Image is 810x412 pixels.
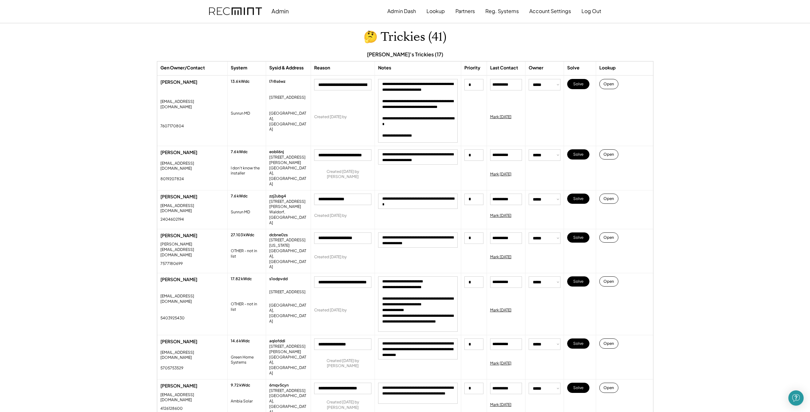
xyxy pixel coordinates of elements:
div: [PERSON_NAME] [160,276,224,283]
div: 6mqv5cyn [269,383,289,388]
div: [STREET_ADDRESS] [269,289,306,295]
div: [EMAIL_ADDRESS][DOMAIN_NAME] [160,99,224,110]
div: OTHER - not in list [231,302,263,312]
div: Reason [314,65,330,71]
div: l7r8s6wz [269,79,285,84]
div: Sysid & Address [269,65,304,71]
button: Log Out [581,5,601,18]
button: Open [599,194,618,204]
div: 5403925430 [160,316,185,321]
div: [STREET_ADDRESS] [269,238,306,243]
div: s1odpvdd [269,276,288,282]
div: Waldorf, [GEOGRAPHIC_DATA] [269,210,307,225]
div: 7577180699 [160,261,183,266]
button: Solve [567,194,589,204]
div: [EMAIL_ADDRESS][DOMAIN_NAME] [160,203,224,214]
div: Created [DATE] by [314,213,347,218]
div: Mark [DATE] [490,254,511,260]
div: [STREET_ADDRESS] [269,95,306,100]
div: Priority [464,65,480,71]
button: Lookup [426,5,445,18]
div: dcbne0zs [269,232,288,238]
button: Open [599,383,618,393]
div: Mark [DATE] [490,361,511,366]
div: [EMAIL_ADDRESS][DOMAIN_NAME] [160,350,224,361]
div: [EMAIL_ADDRESS][DOMAIN_NAME] [160,294,224,304]
div: 13.6 kWdc [231,79,250,84]
button: Reg. Systems [485,5,519,18]
div: Created [DATE] by [314,254,347,260]
button: Open [599,338,618,349]
div: Lookup [599,65,616,71]
button: Open [599,149,618,160]
div: Mark [DATE] [490,114,511,120]
button: Partners [455,5,475,18]
div: [EMAIL_ADDRESS][DOMAIN_NAME] [160,161,224,172]
div: 9.72 kWdc [231,383,250,388]
button: Open [599,276,618,287]
div: Green Home Systems [231,355,263,366]
div: OTHER - not in list [231,248,263,259]
div: Sunrun MD [231,210,250,215]
button: Account Settings [529,5,571,18]
div: 7607170804 [160,124,184,129]
div: I don't know the installer [231,166,263,176]
div: [EMAIL_ADDRESS][DOMAIN_NAME] [160,392,224,403]
button: Admin Dash [387,5,416,18]
div: [PERSON_NAME] [160,149,224,156]
div: Sunrun MD [231,111,250,116]
div: [GEOGRAPHIC_DATA], [GEOGRAPHIC_DATA] [269,166,307,187]
div: Ambia Solar [231,399,253,404]
div: 5705753529 [160,366,183,371]
div: 7.6 kWdc [231,149,248,155]
button: Solve [567,338,589,349]
button: Solve [567,276,589,287]
div: [PERSON_NAME] [160,79,224,85]
button: Solve [567,149,589,160]
div: [US_STATE][GEOGRAPHIC_DATA], [GEOGRAPHIC_DATA] [269,243,307,270]
div: Created [DATE] by [PERSON_NAME] [314,169,371,180]
div: [GEOGRAPHIC_DATA], [GEOGRAPHIC_DATA] [269,111,307,132]
div: Mark [DATE] [490,213,511,218]
div: Open Intercom Messenger [788,390,804,406]
button: Open [599,232,618,243]
div: Mark [DATE] [490,172,511,177]
div: [PERSON_NAME] [160,338,224,345]
div: Created [DATE] by [PERSON_NAME] [314,400,371,410]
div: Created [DATE] by [PERSON_NAME] [314,358,371,369]
div: 27.103 kWdc [231,232,254,238]
div: [PERSON_NAME] [160,383,224,389]
div: System [231,65,247,71]
div: [GEOGRAPHIC_DATA], [GEOGRAPHIC_DATA] [269,355,307,376]
button: Solve [567,232,589,243]
div: 8019207824 [160,176,184,182]
button: Solve [567,383,589,393]
button: Open [599,79,618,89]
div: zzj2ubg4 [269,194,286,199]
div: Last Contact [490,65,518,71]
div: Mark [DATE] [490,402,511,408]
img: recmint-logotype%403x.png [209,7,262,15]
div: [STREET_ADDRESS] [269,388,306,394]
div: [GEOGRAPHIC_DATA], [GEOGRAPHIC_DATA] [269,303,307,324]
div: [STREET_ADDRESS][PERSON_NAME] [269,199,307,210]
div: [PERSON_NAME] [160,232,224,239]
div: Created [DATE] by [314,114,347,120]
div: [PERSON_NAME]'s Trickies (17) [367,51,443,58]
div: Admin [271,7,289,15]
div: Created [DATE] by [314,308,347,313]
div: 17.82 kWdc [231,276,252,282]
div: 14.6 kWdc [231,338,250,344]
div: Notes [378,65,391,71]
div: Owner [529,65,543,71]
div: eobli6nj [269,149,284,155]
div: 4126128600 [160,406,183,411]
div: [STREET_ADDRESS][PERSON_NAME] [269,344,307,355]
div: Solve [567,65,580,71]
div: [STREET_ADDRESS][PERSON_NAME] [269,155,307,166]
div: [PERSON_NAME][EMAIL_ADDRESS][DOMAIN_NAME] [160,242,224,258]
div: Gen Owner/Contact [160,65,205,71]
h1: 🤔 Trickies (41) [363,30,447,45]
div: aqlofddi [269,338,285,344]
div: 2404602194 [160,217,184,222]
